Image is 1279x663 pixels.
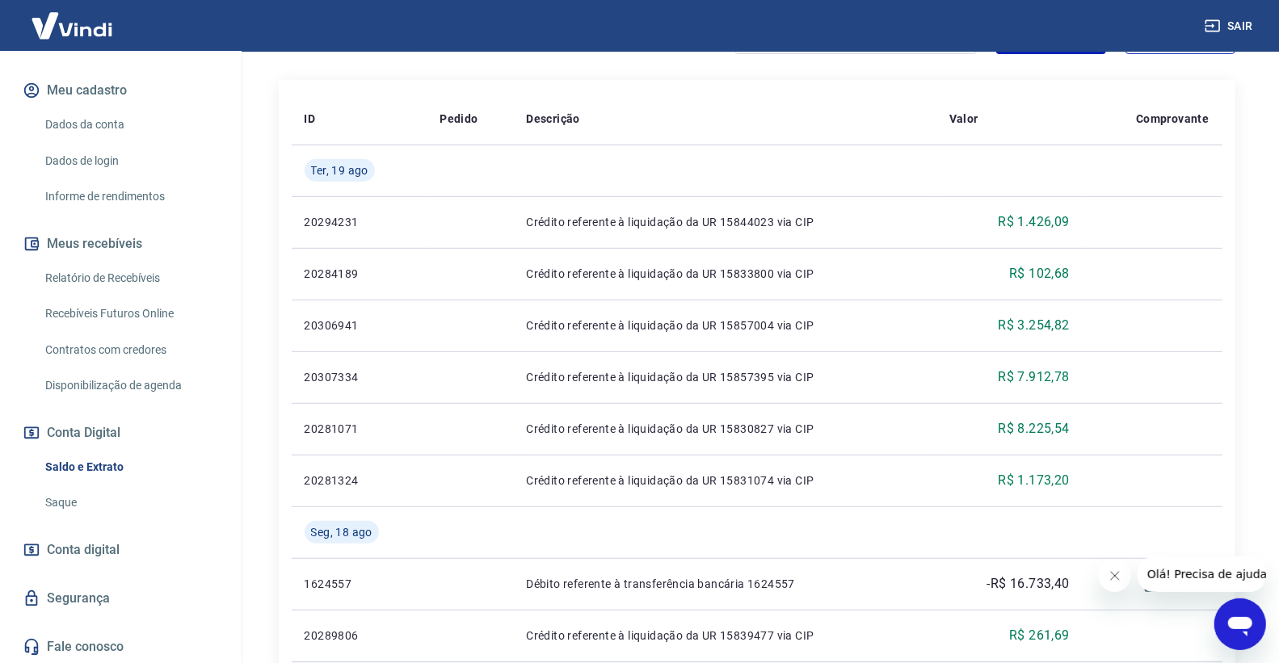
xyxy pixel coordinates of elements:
[19,415,222,451] button: Conta Digital
[998,316,1069,335] p: R$ 3.254,82
[305,472,414,489] p: 20281324
[526,421,923,437] p: Crédito referente à liquidação da UR 15830827 via CIP
[1138,556,1266,592] iframe: Mensagem da empresa
[526,627,923,644] p: Crédito referente à liquidação da UR 15839477 via CIP
[1099,560,1131,592] iframe: Fechar mensagem
[526,214,923,230] p: Crédito referente à liquidação da UR 15844023 via CIP
[19,226,222,262] button: Meus recebíveis
[526,472,923,489] p: Crédito referente à liquidação da UR 15831074 via CIP
[526,369,923,385] p: Crédito referente à liquidação da UR 15857395 via CIP
[39,297,222,330] a: Recebíveis Futuros Online
[305,317,414,334] p: 20306941
[526,576,923,592] p: Débito referente à transferência bancária 1624557
[19,532,222,568] a: Conta digital
[1009,626,1070,645] p: R$ 261,69
[526,111,580,127] p: Descrição
[39,145,222,178] a: Dados de login
[39,108,222,141] a: Dados da conta
[39,334,222,367] a: Contratos com credores
[305,421,414,437] p: 20281071
[998,367,1069,387] p: R$ 7.912,78
[305,214,414,230] p: 20294231
[526,266,923,282] p: Crédito referente à liquidação da UR 15833800 via CIP
[1201,11,1260,41] button: Sair
[998,212,1069,232] p: R$ 1.426,09
[19,73,222,108] button: Meu cadastro
[19,1,124,50] img: Vindi
[39,486,222,519] a: Saque
[1214,598,1266,650] iframe: Botão para abrir a janela de mensagens
[311,162,368,178] span: Ter, 19 ago
[305,111,316,127] p: ID
[998,471,1069,490] p: R$ 1.173,20
[1009,264,1070,283] p: R$ 102,68
[19,581,222,616] a: Segurança
[39,369,222,402] a: Disponibilização de agenda
[305,266,414,282] p: 20284189
[998,419,1069,439] p: R$ 8.225,54
[311,524,372,540] span: Seg, 18 ago
[10,11,136,24] span: Olá! Precisa de ajuda?
[1136,111,1209,127] p: Comprovante
[305,627,414,644] p: 20289806
[987,574,1070,594] p: -R$ 16.733,40
[39,262,222,295] a: Relatório de Recebíveis
[949,111,978,127] p: Valor
[526,317,923,334] p: Crédito referente à liquidação da UR 15857004 via CIP
[440,111,478,127] p: Pedido
[305,576,414,592] p: 1624557
[305,369,414,385] p: 20307334
[47,539,120,561] span: Conta digital
[39,451,222,484] a: Saldo e Extrato
[39,180,222,213] a: Informe de rendimentos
